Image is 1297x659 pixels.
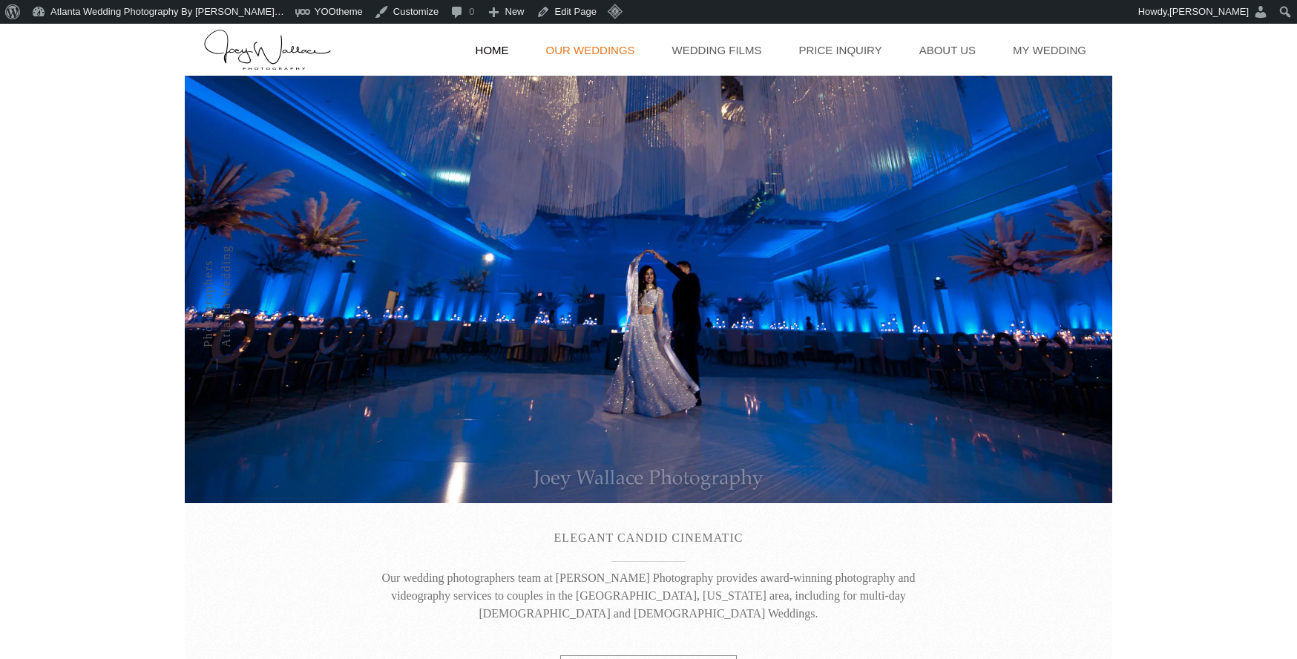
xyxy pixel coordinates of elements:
p: . [370,297,927,315]
p: . [370,232,927,249]
a: Wedding Films [665,24,769,76]
a: Home [468,24,516,76]
div: Atlanta wedding Photographers [200,232,235,347]
a: My Wedding [1005,24,1094,76]
a: About Us [912,24,983,76]
span: ELEGANT CANDID CINEMATIC [554,531,743,544]
a: Our Weddings [539,24,643,76]
p: . [370,329,927,347]
a: Back to home [203,24,333,76]
span: [PERSON_NAME] [1169,6,1249,17]
a: Price Inquiry [791,24,889,76]
p: Our wedding photographers team at [PERSON_NAME] Photography provides award-winning photography an... [370,569,927,623]
p: . [370,264,927,282]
